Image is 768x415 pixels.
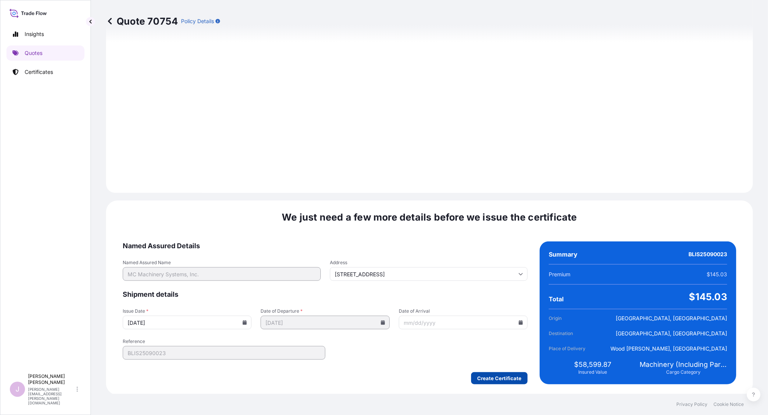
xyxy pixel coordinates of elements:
span: $145.03 [689,291,727,303]
p: [PERSON_NAME][EMAIL_ADDRESS][PERSON_NAME][DOMAIN_NAME] [28,387,75,405]
a: Quotes [6,45,84,61]
p: Policy Details [181,17,214,25]
span: BLIS25090023 [688,251,727,258]
span: Shipment details [123,290,528,299]
button: Create Certificate [471,372,528,384]
p: Insights [25,30,44,38]
input: Your internal reference [123,346,325,360]
span: Place of Delivery [549,345,591,352]
span: [GEOGRAPHIC_DATA], [GEOGRAPHIC_DATA] [616,330,727,337]
span: [GEOGRAPHIC_DATA], [GEOGRAPHIC_DATA] [616,315,727,322]
span: Premium [549,271,570,278]
span: $145.03 [707,271,727,278]
input: mm/dd/yyyy [123,316,251,329]
span: Date of Arrival [399,308,528,314]
span: We just need a few more details before we issue the certificate [282,211,577,223]
span: Cargo Category [666,369,701,375]
span: Named Assured Details [123,241,528,251]
span: J [16,385,19,393]
span: $58,599.87 [574,360,611,369]
p: Certificates [25,68,53,76]
a: Certificates [6,64,84,80]
p: [PERSON_NAME] [PERSON_NAME] [28,373,75,385]
input: Cargo owner address [330,267,528,281]
span: Origin [549,315,591,322]
a: Privacy Policy [676,401,707,407]
input: mm/dd/yyyy [261,316,389,329]
p: Create Certificate [477,374,521,382]
span: Wood [PERSON_NAME], [GEOGRAPHIC_DATA] [610,345,727,352]
span: Reference [123,338,325,345]
input: mm/dd/yyyy [399,316,528,329]
span: Destination [549,330,591,337]
span: Machinery (Including Parts) [640,360,727,369]
span: Address [330,260,528,266]
p: Quote 70754 [106,15,178,27]
p: Quotes [25,49,42,57]
span: Summary [549,251,578,258]
span: Issue Date [123,308,251,314]
span: Total [549,295,564,303]
span: Insured Value [578,369,607,375]
a: Insights [6,27,84,42]
span: Date of Departure [261,308,389,314]
span: Named Assured Name [123,260,321,266]
a: Cookie Notice [713,401,744,407]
